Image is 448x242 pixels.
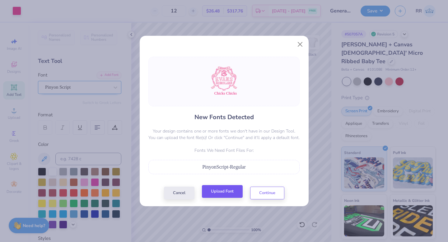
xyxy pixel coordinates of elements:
button: Continue [250,187,284,199]
button: Upload Font [202,185,243,198]
p: Fonts We Need Font Files For: [148,147,300,154]
span: PinyonScript-Regular [202,164,246,170]
h4: New Fonts Detected [194,113,254,122]
button: Close [294,38,306,50]
button: Cancel [164,187,194,199]
p: Your design contains one or more fonts we don't have in our Design Tool. You can upload the font ... [148,128,300,141]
